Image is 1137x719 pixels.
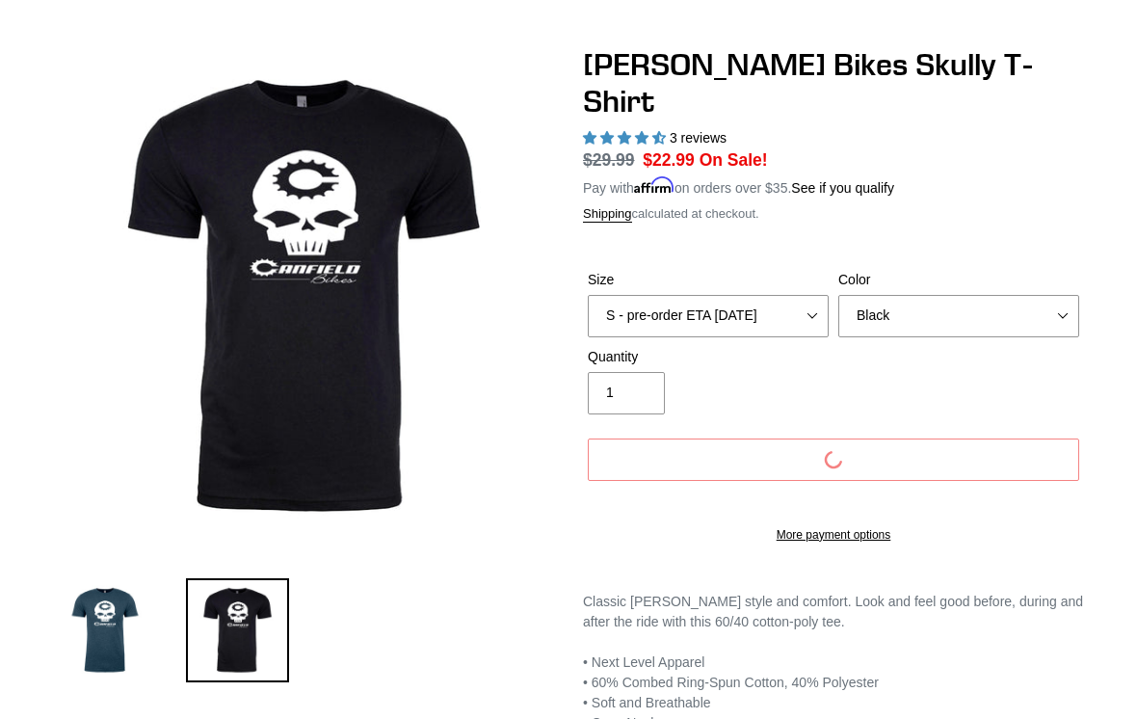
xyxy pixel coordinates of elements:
span: 4.67 stars [583,130,670,146]
p: Pay with on orders over $35. [583,173,894,199]
label: Size [588,270,829,290]
h1: [PERSON_NAME] Bikes Skully T-Shirt [583,46,1084,120]
span: Affirm [634,177,674,194]
s: $29.99 [583,150,635,170]
img: Load image into Gallery viewer, Canfield Bikes Skully T-Shirt [186,578,290,682]
button: Add to cart [588,439,1079,481]
div: Classic [PERSON_NAME] style and comfort. Look and feel good before, during and after the ride wit... [583,592,1084,632]
label: Color [838,270,1079,290]
label: Quantity [588,347,829,367]
span: 3 reviews [670,130,727,146]
div: calculated at checkout. [583,204,1084,224]
img: Load image into Gallery viewer, Canfield Bikes Skully T-Shirt [53,578,157,682]
span: $22.99 [643,150,695,170]
a: See if you qualify - Learn more about Affirm Financing (opens in modal) [791,180,894,196]
a: Shipping [583,206,632,223]
span: On Sale! [700,147,768,173]
a: More payment options [588,526,1079,544]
